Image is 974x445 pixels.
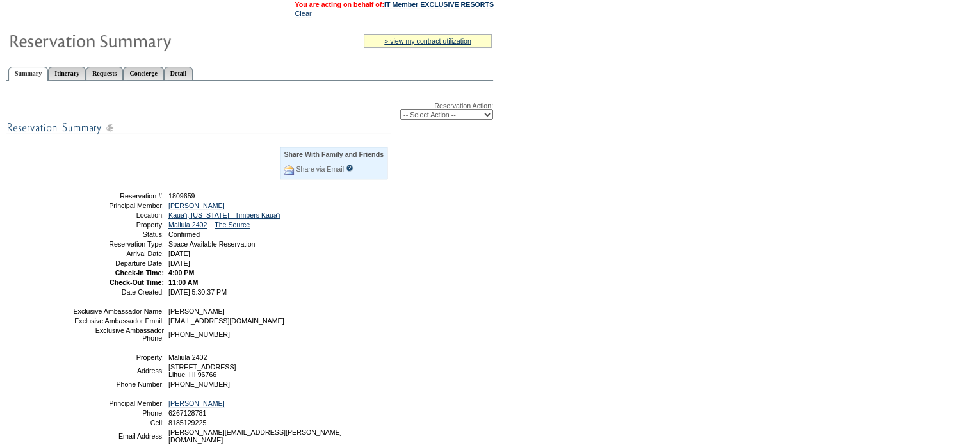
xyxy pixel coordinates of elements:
img: Reservaton Summary [8,28,264,53]
span: Confirmed [168,231,200,238]
span: 6267128781 [168,409,206,417]
strong: Check-Out Time: [110,279,164,286]
a: Maliula 2402 [168,221,207,229]
td: Exclusive Ambassador Phone: [72,327,164,342]
td: Departure Date: [72,259,164,267]
td: Date Created: [72,288,164,296]
a: Kaua'i, [US_STATE] - Timbers Kaua'i [168,211,280,219]
td: Property: [72,353,164,361]
span: [DATE] 5:30:37 PM [168,288,227,296]
td: Phone Number: [72,380,164,388]
a: Concierge [123,67,163,80]
a: Itinerary [48,67,86,80]
span: 8185129225 [168,419,206,426]
span: 11:00 AM [168,279,198,286]
td: Exclusive Ambassador Name: [72,307,164,315]
input: What is this? [346,165,353,172]
td: Location: [72,211,164,219]
span: [PERSON_NAME][EMAIL_ADDRESS][PERSON_NAME][DOMAIN_NAME] [168,428,342,444]
span: 1809659 [168,192,195,200]
td: Exclusive Ambassador Email: [72,317,164,325]
span: [STREET_ADDRESS] Lihue, HI 96766 [168,363,236,378]
td: Status: [72,231,164,238]
img: subTtlResSummary.gif [6,120,391,136]
td: Principal Member: [72,202,164,209]
a: [PERSON_NAME] [168,202,225,209]
div: Reservation Action: [6,102,493,120]
td: Cell: [72,419,164,426]
td: Arrival Date: [72,250,164,257]
span: [DATE] [168,259,190,267]
span: [EMAIL_ADDRESS][DOMAIN_NAME] [168,317,284,325]
strong: Check-In Time: [115,269,164,277]
div: Share With Family and Friends [284,150,384,158]
span: [PHONE_NUMBER] [168,330,230,338]
td: Property: [72,221,164,229]
td: Reservation Type: [72,240,164,248]
span: [PERSON_NAME] [168,307,225,315]
a: Detail [164,67,193,80]
a: Summary [8,67,48,81]
span: [DATE] [168,250,190,257]
a: » view my contract utilization [384,37,471,45]
a: [PERSON_NAME] [168,400,225,407]
td: Email Address: [72,428,164,444]
a: Requests [86,67,123,80]
span: Maliula 2402 [168,353,207,361]
td: Principal Member: [72,400,164,407]
a: The Source [215,221,250,229]
td: Phone: [72,409,164,417]
a: IT Member EXCLUSIVE RESORTS [384,1,494,8]
span: 4:00 PM [168,269,194,277]
span: Space Available Reservation [168,240,255,248]
td: Address: [72,363,164,378]
span: You are acting on behalf of: [295,1,494,8]
a: Share via Email [296,165,344,173]
span: [PHONE_NUMBER] [168,380,230,388]
td: Reservation #: [72,192,164,200]
a: Clear [295,10,311,17]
